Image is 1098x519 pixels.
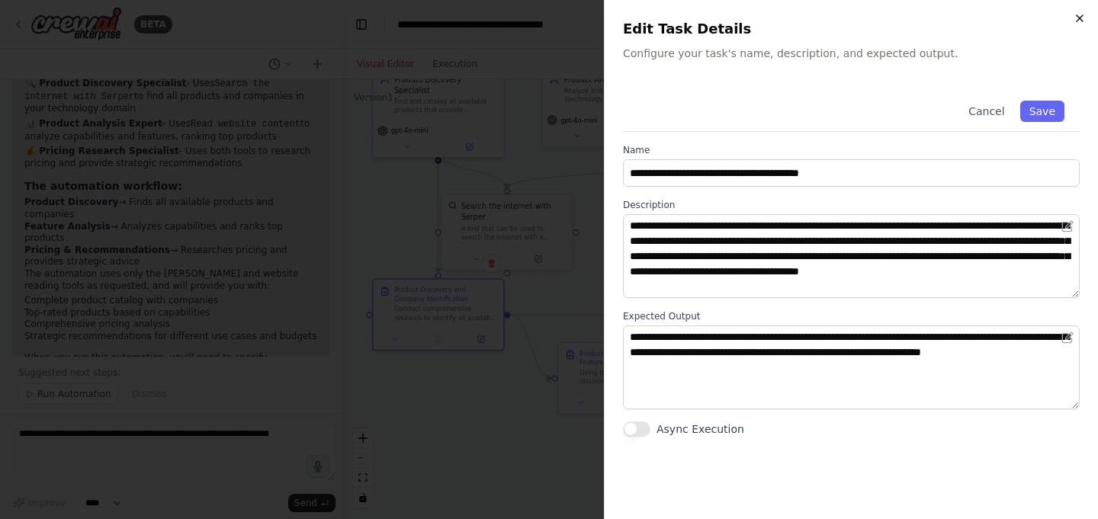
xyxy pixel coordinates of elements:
[1058,217,1077,235] button: Open in editor
[1058,328,1077,347] button: Open in editor
[623,144,1080,156] label: Name
[623,46,1080,61] p: Configure your task's name, description, and expected output.
[1020,101,1064,122] button: Save
[623,310,1080,322] label: Expected Output
[657,421,744,437] label: Async Execution
[623,199,1080,211] label: Description
[623,18,1080,40] h2: Edit Task Details
[959,101,1013,122] button: Cancel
